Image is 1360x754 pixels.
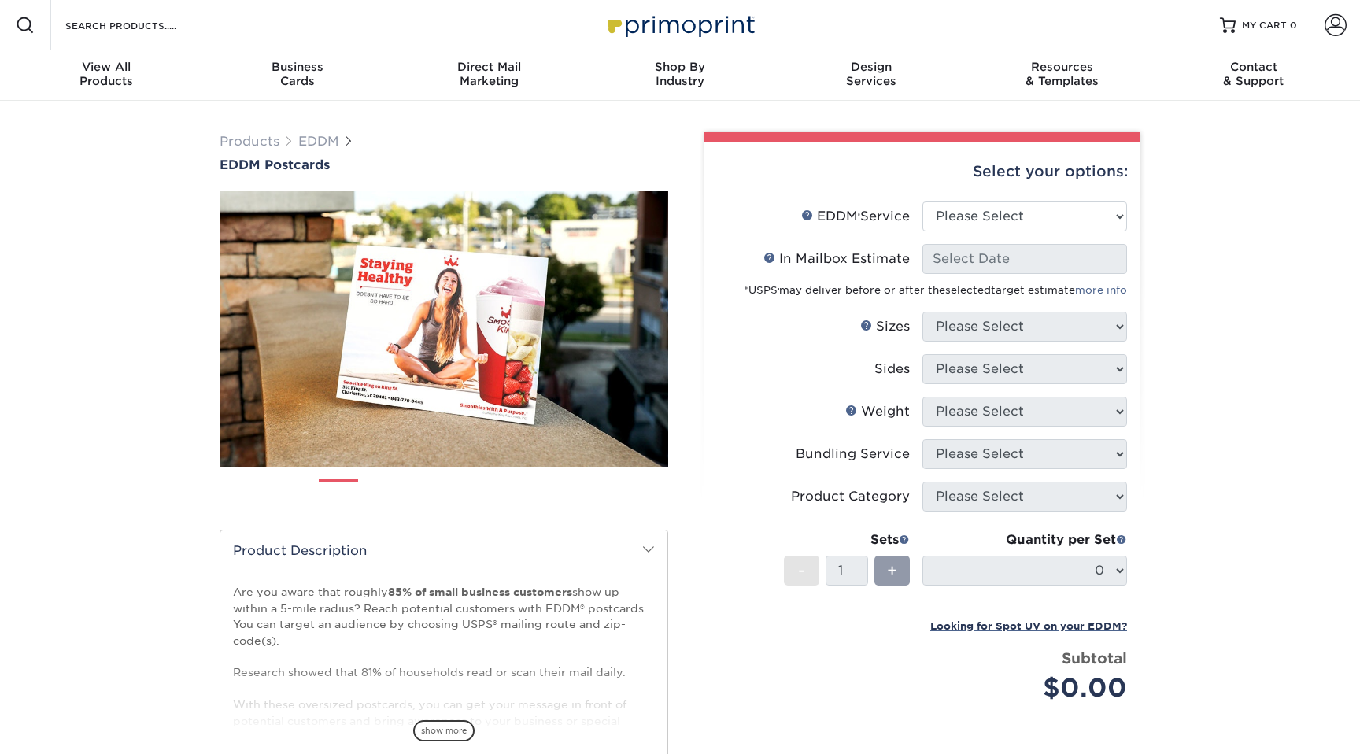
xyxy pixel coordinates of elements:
img: EDDM 04 [477,473,516,512]
strong: 85% of small business customers [388,586,572,598]
span: View All [11,60,202,74]
span: + [887,559,897,582]
span: Shop By [585,60,776,74]
span: - [798,559,805,582]
h2: Product Description [220,530,667,571]
div: Products [11,60,202,88]
strong: Subtotal [1062,649,1127,667]
div: Cards [202,60,394,88]
img: EDDM 02 [371,473,411,512]
div: Bundling Service [796,445,910,464]
img: EDDM 03 [424,473,464,512]
div: Product Category [791,487,910,506]
a: View AllProducts [11,50,202,101]
a: Contact& Support [1158,50,1349,101]
span: selected [945,284,991,296]
a: Shop ByIndustry [585,50,776,101]
span: Contact [1158,60,1349,74]
img: Primoprint [601,8,759,42]
a: EDDM [298,134,339,149]
div: Sides [874,360,910,379]
span: 0 [1290,20,1297,31]
div: EDDM Service [801,207,910,226]
div: Marketing [394,60,585,88]
div: Industry [585,60,776,88]
small: *USPS may deliver before or after the target estimate [744,284,1127,296]
img: EDDM Postcards 01 [220,174,668,484]
a: Looking for Spot UV on your EDDM? [930,618,1127,633]
small: Looking for Spot UV on your EDDM? [930,620,1127,632]
span: Resources [966,60,1158,74]
div: Weight [845,402,910,421]
a: EDDM Postcards [220,157,668,172]
a: Resources& Templates [966,50,1158,101]
span: MY CART [1242,19,1287,32]
div: Quantity per Set [922,530,1127,549]
div: Services [775,60,966,88]
img: EDDM 01 [319,474,358,513]
a: more info [1075,284,1127,296]
div: & Templates [966,60,1158,88]
div: $0.00 [934,669,1127,707]
img: EDDM 05 [530,473,569,512]
sup: ® [778,287,779,292]
div: Sizes [860,317,910,336]
input: SEARCH PRODUCTS..... [64,16,217,35]
input: Select Date [922,244,1127,274]
a: DesignServices [775,50,966,101]
div: Select your options: [717,142,1128,201]
span: Design [775,60,966,74]
span: Direct Mail [394,60,585,74]
div: In Mailbox Estimate [763,249,910,268]
a: BusinessCards [202,50,394,101]
div: Sets [784,530,910,549]
a: Products [220,134,279,149]
div: & Support [1158,60,1349,88]
span: EDDM Postcards [220,157,330,172]
a: Direct MailMarketing [394,50,585,101]
span: show more [413,720,475,741]
span: Business [202,60,394,74]
sup: ® [858,213,860,219]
